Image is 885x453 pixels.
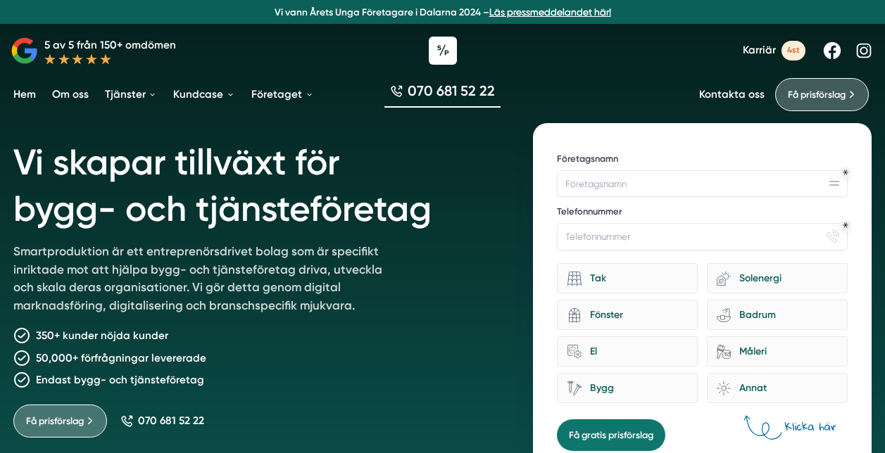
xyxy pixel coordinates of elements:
p: 350+ kunder nöjda kunder [36,327,168,344]
h1: Vi skapar tillväxt för bygg- och tjänsteföretag [13,123,501,243]
label: Telefonnummer [557,205,848,221]
a: Kundcase [170,77,237,113]
span: 4st [782,41,805,60]
a: Få prisförslag [13,404,107,438]
p: 50,000+ förfrågningar levererade [36,350,206,366]
a: Företaget [249,77,316,113]
a: 070 681 52 22 [384,82,501,108]
input: Telefonnummer [557,223,848,250]
span: 070 681 52 22 [408,82,495,101]
span: Karriär [743,44,776,57]
p: Endast bygg- och tjänsteföretag [36,371,204,388]
label: Företagsnamn [557,153,848,168]
div: Obligatoriskt [843,222,848,228]
span: 070 681 52 22 [138,414,204,428]
span: Få prisförslag [26,414,84,428]
button: Få gratis prisförslag [557,419,665,451]
p: 5 av 5 från 150+ omdömen [44,37,176,53]
input: Företagsnamn [557,170,848,197]
a: Läs pressmeddelandet här! [489,6,611,18]
p: Smartproduktion är ett entreprenörsdrivet bolag som är specifikt inriktade mot att hjälpa bygg- o... [13,243,398,320]
a: Om oss [49,77,92,113]
a: Kontakta oss [699,88,765,101]
a: Hem [11,77,39,113]
a: Karriär 4st [743,41,805,60]
a: Få prisförslag [775,78,869,111]
div: Obligatoriskt [843,170,848,175]
a: 070 681 52 22 [120,414,205,428]
p: Vi vann Årets Unga Företagare i Dalarna 2024 – [6,6,880,19]
a: Tjänster [102,77,160,113]
span: Få prisförslag [788,87,846,102]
